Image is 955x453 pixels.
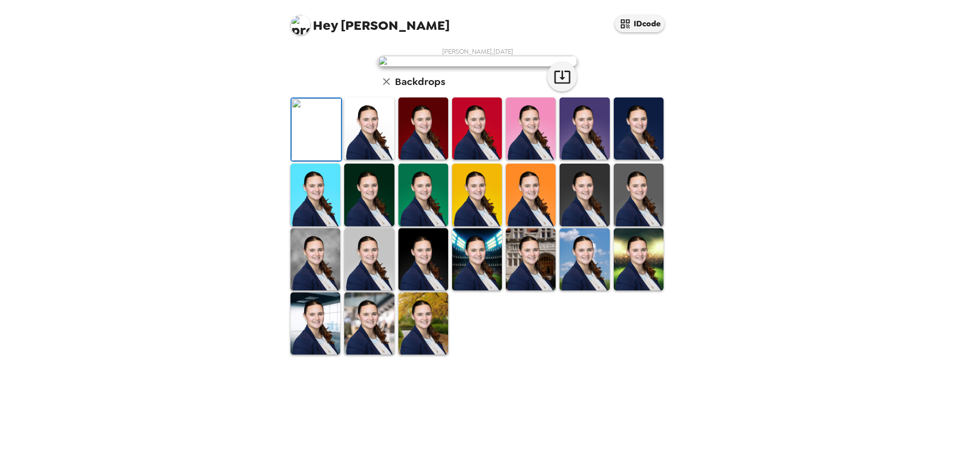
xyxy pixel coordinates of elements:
h6: Backdrops [395,74,445,90]
img: user [378,56,577,67]
button: IDcode [615,15,665,32]
img: profile pic [290,15,310,35]
img: Original [291,98,341,161]
span: [PERSON_NAME] , [DATE] [442,47,513,56]
span: [PERSON_NAME] [290,10,450,32]
span: Hey [313,16,338,34]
